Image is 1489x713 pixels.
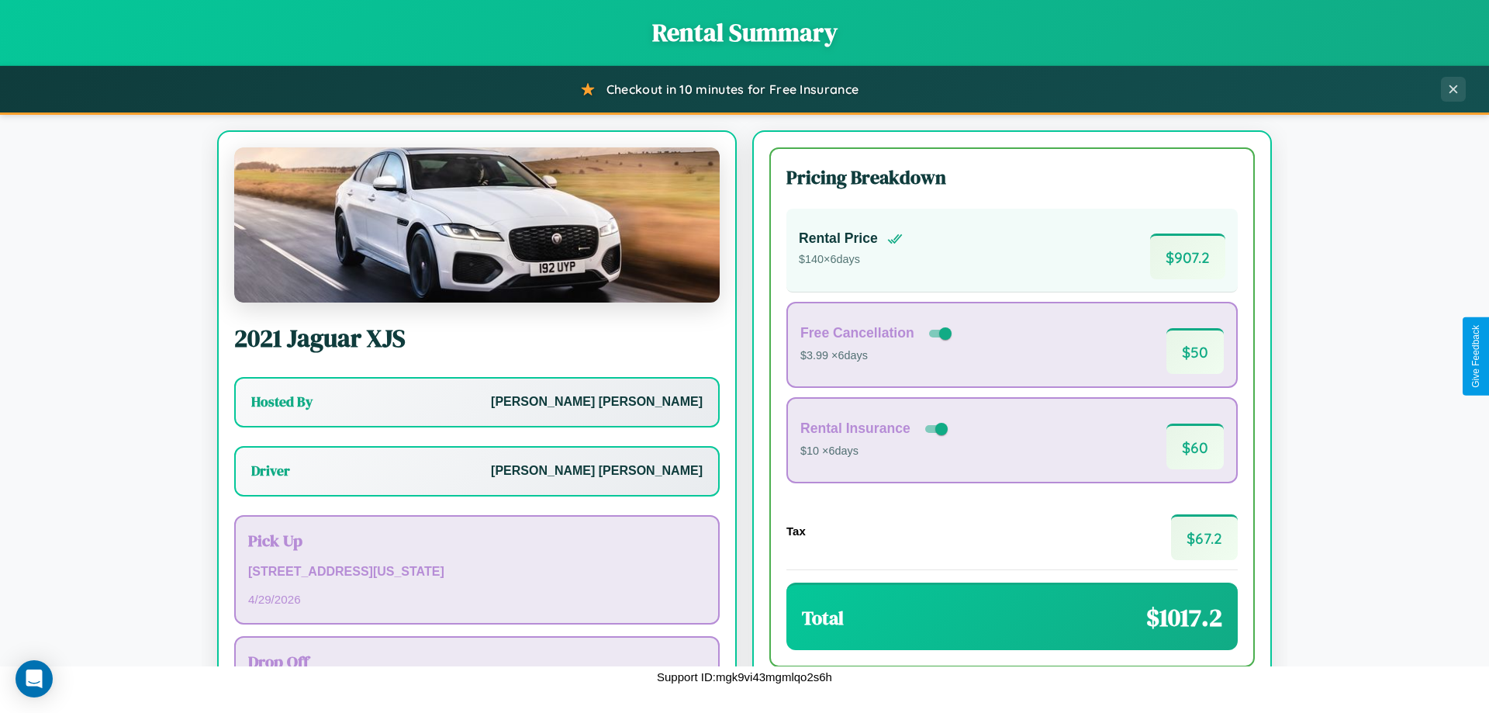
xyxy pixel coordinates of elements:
[234,321,720,355] h2: 2021 Jaguar XJS
[800,346,955,366] p: $3.99 × 6 days
[786,524,806,538] h4: Tax
[1166,328,1224,374] span: $ 50
[16,16,1473,50] h1: Rental Summary
[799,230,878,247] h4: Rental Price
[1166,424,1224,469] span: $ 60
[800,325,914,341] h4: Free Cancellation
[251,393,313,411] h3: Hosted By
[800,421,910,437] h4: Rental Insurance
[491,391,703,414] p: [PERSON_NAME] [PERSON_NAME]
[1150,234,1225,279] span: $ 907.2
[786,164,1238,190] h3: Pricing Breakdown
[657,666,832,687] p: Support ID: mgk9vi43mgmlqo2s6h
[491,460,703,483] p: [PERSON_NAME] [PERSON_NAME]
[606,81,859,97] span: Checkout in 10 minutes for Free Insurance
[1171,514,1238,560] span: $ 67.2
[248,529,706,552] h3: Pick Up
[248,650,706,673] h3: Drop Off
[248,589,706,610] p: 4 / 29 / 2026
[248,561,706,583] p: [STREET_ADDRESS][US_STATE]
[16,660,53,697] div: Open Intercom Messenger
[799,250,903,270] p: $ 140 × 6 days
[1470,325,1481,388] div: Give Feedback
[251,462,290,480] h3: Driver
[234,147,720,303] img: Jaguar XJS
[802,605,844,631] h3: Total
[1146,601,1222,635] span: $ 1017.2
[800,441,951,462] p: $10 × 6 days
